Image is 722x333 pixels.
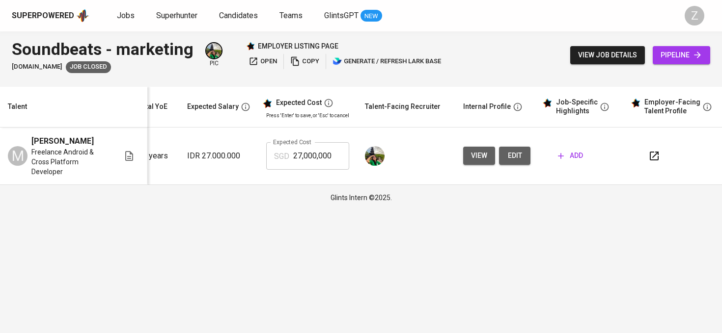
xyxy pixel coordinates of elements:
[558,150,583,162] span: add
[279,11,303,20] span: Teams
[219,11,258,20] span: Candidates
[554,147,587,165] button: add
[249,56,277,67] span: open
[258,41,338,51] p: employer listing page
[463,101,511,113] div: Internal Profile
[31,135,94,147] span: [PERSON_NAME]
[219,10,260,22] a: Candidates
[631,98,640,108] img: glints_star.svg
[324,10,382,22] a: GlintsGPT NEW
[187,101,239,113] div: Expected Salary
[276,99,322,107] div: Expected Cost
[76,8,89,23] img: app logo
[644,98,700,115] div: Employer-Facing Talent Profile
[333,56,342,66] img: lark
[246,54,279,69] button: open
[266,112,349,119] p: Press 'Enter' to save, or 'Esc' to cancel
[117,10,137,22] a: Jobs
[685,6,704,26] div: Z
[8,101,27,113] div: Talent
[570,46,645,64] button: view job details
[31,147,108,177] span: Freelance Android & Cross Platform Developer
[661,49,702,61] span: pipeline
[333,56,441,67] span: generate / refresh lark base
[117,11,135,20] span: Jobs
[324,11,359,20] span: GlintsGPT
[12,37,194,61] div: Soundbeats - marketing
[279,10,305,22] a: Teams
[653,46,710,64] a: pipeline
[187,150,250,162] p: IDR 27.000.000
[246,42,255,51] img: Glints Star
[499,147,530,165] button: edit
[290,56,319,67] span: copy
[556,98,598,115] div: Job-Specific Highlights
[262,99,272,108] img: glints_star.svg
[138,150,171,162] p: 10 years
[66,61,111,73] div: Budget falls below market rate for required candidate
[138,101,167,113] div: Total YoE
[542,98,552,108] img: glints_star.svg
[206,43,222,58] img: eva@glints.com
[12,10,74,22] div: Superpowered
[361,11,382,21] span: NEW
[365,146,385,166] img: eva@glints.com
[66,62,111,72] span: Job Closed
[8,146,28,166] div: M
[205,42,222,68] div: pic
[156,11,197,20] span: Superhunter
[12,62,62,72] span: [DOMAIN_NAME]
[330,54,444,69] button: lark generate / refresh lark base
[274,151,289,162] p: SGD
[365,101,441,113] div: Talent-Facing Recruiter
[12,8,89,23] a: Superpoweredapp logo
[156,10,199,22] a: Superhunter
[507,150,523,162] span: edit
[288,54,322,69] button: copy
[471,150,487,162] span: view
[463,147,495,165] button: view
[578,49,637,61] span: view job details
